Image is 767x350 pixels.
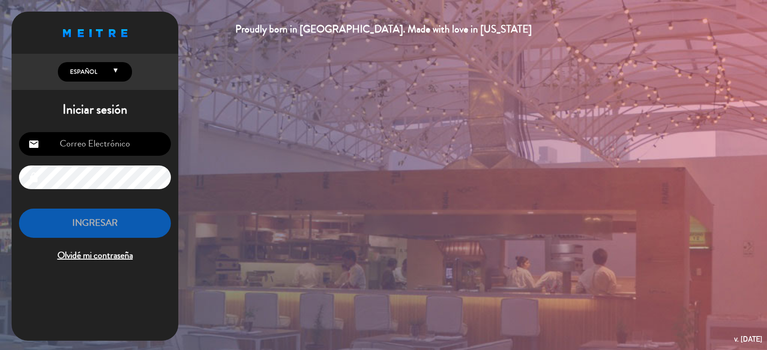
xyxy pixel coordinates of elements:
div: v. [DATE] [734,333,762,345]
i: lock [28,172,39,183]
span: Olvidé mi contraseña [19,248,171,263]
input: Correo Electrónico [19,132,171,156]
button: INGRESAR [19,209,171,238]
h1: Iniciar sesión [12,102,178,118]
span: Español [68,67,97,76]
i: email [28,139,39,150]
